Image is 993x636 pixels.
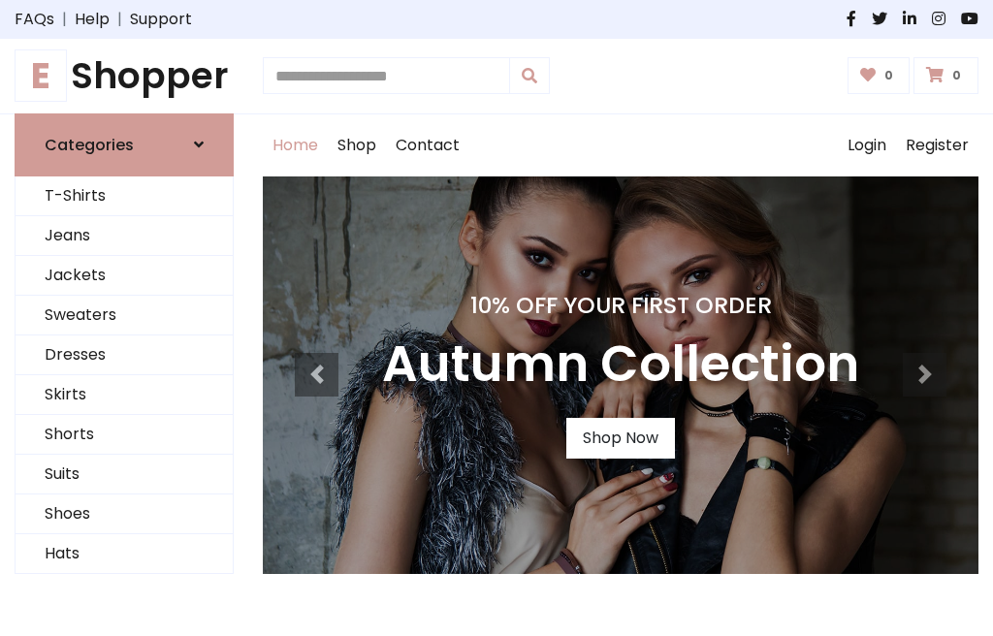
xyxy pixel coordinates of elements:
a: FAQs [15,8,54,31]
a: Skirts [16,375,233,415]
a: Dresses [16,335,233,375]
span: 0 [880,67,898,84]
h1: Shopper [15,54,234,98]
h3: Autumn Collection [382,334,859,395]
a: EShopper [15,54,234,98]
a: Categories [15,113,234,176]
span: | [110,8,130,31]
h4: 10% Off Your First Order [382,292,859,319]
a: Login [838,114,896,176]
a: Suits [16,455,233,494]
a: Sweaters [16,296,233,335]
a: Register [896,114,978,176]
a: Help [75,8,110,31]
a: Jackets [16,256,233,296]
a: Shorts [16,415,233,455]
a: T-Shirts [16,176,233,216]
a: Support [130,8,192,31]
a: Home [263,114,328,176]
a: Shop Now [566,418,675,459]
span: | [54,8,75,31]
span: 0 [947,67,966,84]
a: 0 [913,57,978,94]
a: Shop [328,114,386,176]
a: 0 [848,57,911,94]
span: E [15,49,67,102]
a: Hats [16,534,233,574]
h6: Categories [45,136,134,154]
a: Shoes [16,494,233,534]
a: Contact [386,114,469,176]
a: Jeans [16,216,233,256]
